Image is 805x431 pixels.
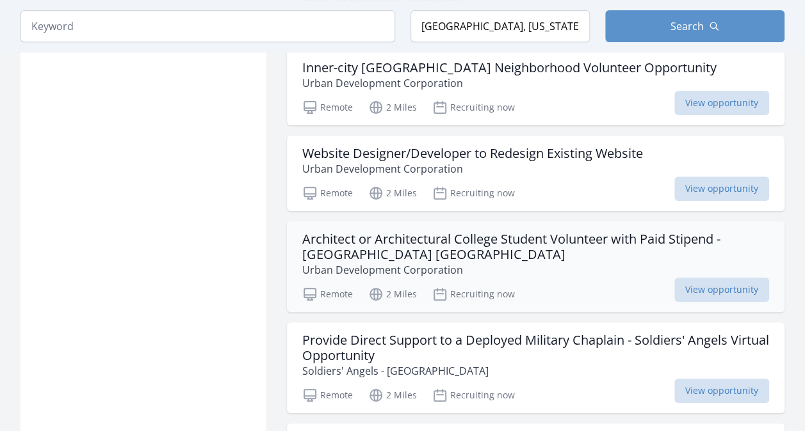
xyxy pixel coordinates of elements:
[20,10,395,42] input: Keyword
[368,185,417,201] p: 2 Miles
[674,379,769,403] span: View opportunity
[302,75,717,91] p: Urban Development Corporation
[302,161,643,176] p: Urban Development Corporation
[302,60,717,75] h3: Inner-city [GEOGRAPHIC_DATA] Neighborhood Volunteer Opportunity
[287,50,785,125] a: Inner-city [GEOGRAPHIC_DATA] Neighborhood Volunteer Opportunity Urban Development Corporation Rem...
[368,100,417,115] p: 2 Miles
[432,185,515,201] p: Recruiting now
[302,100,353,115] p: Remote
[287,221,785,312] a: Architect or Architectural College Student Volunteer with Paid Stipend - [GEOGRAPHIC_DATA] [GEOGR...
[432,100,515,115] p: Recruiting now
[432,286,515,302] p: Recruiting now
[368,286,417,302] p: 2 Miles
[411,10,590,42] input: Location
[302,185,353,201] p: Remote
[287,136,785,211] a: Website Designer/Developer to Redesign Existing Website Urban Development Corporation Remote 2 Mi...
[674,278,769,302] span: View opportunity
[432,388,515,403] p: Recruiting now
[674,176,769,201] span: View opportunity
[674,91,769,115] span: View opportunity
[302,363,769,379] p: Soldiers' Angels - [GEOGRAPHIC_DATA]
[302,262,769,278] p: Urban Development Corporation
[302,146,643,161] h3: Website Designer/Developer to Redesign Existing Website
[302,231,769,262] h3: Architect or Architectural College Student Volunteer with Paid Stipend - [GEOGRAPHIC_DATA] [GEOGR...
[605,10,785,42] button: Search
[302,333,769,363] h3: Provide Direct Support to a Deployed Military Chaplain - Soldiers' Angels Virtual Opportunity
[368,388,417,403] p: 2 Miles
[302,388,353,403] p: Remote
[287,322,785,413] a: Provide Direct Support to a Deployed Military Chaplain - Soldiers' Angels Virtual Opportunity Sol...
[302,286,353,302] p: Remote
[671,19,704,34] span: Search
